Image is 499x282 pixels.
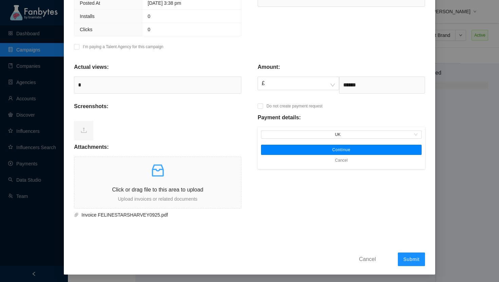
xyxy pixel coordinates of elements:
p: Click or drag file to this area to upload [74,185,241,194]
span: 0 [148,27,150,32]
span: Continue [332,147,351,153]
span: [DATE] 3:38 pm [148,0,181,6]
p: Payment details: [258,114,301,122]
p: Upload invoices or related documents [74,195,241,203]
span: inbox [150,162,166,179]
p: Attachments: [74,143,109,151]
span: Clicks [80,27,92,32]
span: £ [262,77,335,90]
button: Continue [261,145,422,155]
p: I’m paying a Talent Agency for this campaign [83,43,163,50]
button: Cancel [354,254,381,264]
button: Cancel [330,155,353,166]
p: Actual views: [74,63,109,71]
p: Screenshots: [74,102,108,110]
span: paper-clip [74,213,79,217]
span: Invoice FELINESTARSHARVEY0925.pdf [79,211,233,219]
button: Submit [398,253,425,266]
span: Submit [403,257,420,262]
span: Posted At [80,0,100,6]
p: Do not create payment request [266,103,322,109]
span: Cancel [359,255,376,263]
span: Cancel [335,157,348,164]
span: upload [80,127,87,134]
span: inboxClick or drag file to this area to uploadUpload invoices or related documents [74,157,241,208]
span: 0 [148,14,150,19]
span: Installs [80,14,95,19]
p: Amount: [258,63,280,71]
span: UK [264,131,419,138]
